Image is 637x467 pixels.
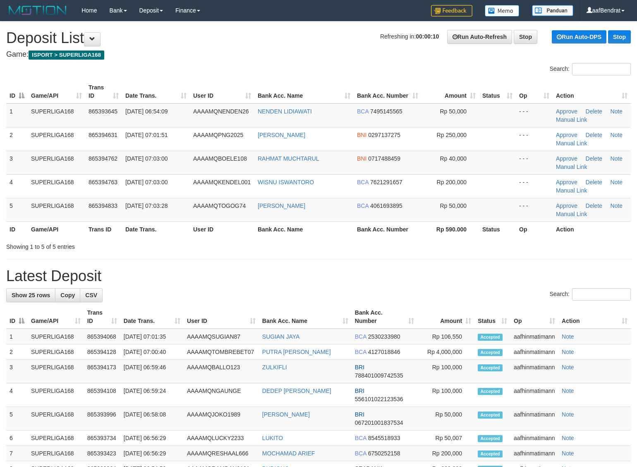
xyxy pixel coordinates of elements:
[28,329,84,344] td: SUPERLIGA168
[553,80,631,104] th: Action: activate to sort column ascending
[184,344,259,360] td: AAAAMQTOMBREBET07
[611,155,623,162] a: Note
[510,383,558,407] td: aafhinmatimann
[6,51,631,59] h4: Game:
[479,80,516,104] th: Status: activate to sort column ascending
[262,450,315,457] a: MOCHAMAD ARIEF
[556,155,577,162] a: Approve
[84,305,120,329] th: Trans ID: activate to sort column ascending
[193,108,249,115] span: AAAAMQNENDEN26
[193,132,243,138] span: AAAAMQPNG2025
[556,187,587,194] a: Manual Link
[562,411,574,418] a: Note
[516,104,553,128] td: - - -
[357,155,366,162] span: BNI
[478,435,503,442] span: Accepted
[84,431,120,446] td: 865393734
[556,140,587,147] a: Manual Link
[357,179,369,185] span: BCA
[84,329,120,344] td: 865394068
[478,412,503,419] span: Accepted
[478,364,503,371] span: Accepted
[28,198,85,221] td: SUPERLIGA168
[184,407,259,431] td: AAAAMQJOKO1989
[510,360,558,383] td: aafhinmatimann
[562,364,574,371] a: Note
[437,132,467,138] span: Rp 250,000
[611,179,623,185] a: Note
[516,221,553,237] th: Op
[262,411,310,418] a: [PERSON_NAME]
[516,127,553,151] td: - - -
[6,344,28,360] td: 2
[85,292,97,298] span: CSV
[6,383,28,407] td: 4
[354,221,421,237] th: Bank Acc. Number
[355,450,366,457] span: BCA
[6,288,55,302] a: Show 25 rows
[352,305,418,329] th: Bank Acc. Number: activate to sort column ascending
[28,407,84,431] td: SUPERLIGA168
[368,435,400,441] span: Copy 8545518933 to clipboard
[12,292,50,298] span: Show 25 rows
[562,388,574,394] a: Note
[355,411,364,418] span: BRI
[60,292,75,298] span: Copy
[120,329,184,344] td: [DATE] 07:01:35
[562,333,574,340] a: Note
[586,202,602,209] a: Delete
[28,221,85,237] th: Game/API
[558,305,631,329] th: Action: activate to sort column ascending
[6,4,69,17] img: MOTION_logo.png
[120,446,184,461] td: [DATE] 06:56:29
[368,333,400,340] span: Copy 2530233980 to clipboard
[440,202,467,209] span: Rp 50,000
[6,174,28,198] td: 4
[84,407,120,431] td: 865393996
[556,132,577,138] a: Approve
[6,151,28,174] td: 3
[357,202,369,209] span: BCA
[516,151,553,174] td: - - -
[89,179,117,185] span: 865394763
[380,33,439,40] span: Refreshing in:
[556,211,587,217] a: Manual Link
[190,80,254,104] th: User ID: activate to sort column ascending
[6,221,28,237] th: ID
[368,132,400,138] span: Copy 0297137275 to clipboard
[552,30,606,43] a: Run Auto-DPS
[431,5,472,17] img: Feedback.jpg
[6,239,259,251] div: Showing 1 to 5 of 5 entries
[28,360,84,383] td: SUPERLIGA168
[6,329,28,344] td: 1
[510,431,558,446] td: aafhinmatimann
[184,431,259,446] td: AAAAMQLUCKY2233
[417,383,474,407] td: Rp 100,000
[84,360,120,383] td: 865394173
[28,383,84,407] td: SUPERLIGA168
[184,329,259,344] td: AAAAMQSUGIAN87
[370,202,402,209] span: Copy 4061693895 to clipboard
[120,407,184,431] td: [DATE] 06:58:08
[357,132,366,138] span: BNI
[421,80,479,104] th: Amount: activate to sort column ascending
[262,364,287,371] a: ZULKIFLI
[120,344,184,360] td: [DATE] 07:00:40
[440,108,467,115] span: Rp 50,000
[84,344,120,360] td: 865394128
[122,80,190,104] th: Date Trans.: activate to sort column ascending
[479,221,516,237] th: Status
[417,344,474,360] td: Rp 4,000,000
[611,202,623,209] a: Note
[355,349,366,355] span: BCA
[184,360,259,383] td: AAAAMQBALLO123
[28,80,85,104] th: Game/API: activate to sort column ascending
[184,383,259,407] td: AAAAMQNGAUNGE
[556,164,587,170] a: Manual Link
[550,63,631,75] label: Search:
[125,155,168,162] span: [DATE] 07:03:00
[355,333,366,340] span: BCA
[120,383,184,407] td: [DATE] 06:59:24
[608,30,631,43] a: Stop
[28,446,84,461] td: SUPERLIGA168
